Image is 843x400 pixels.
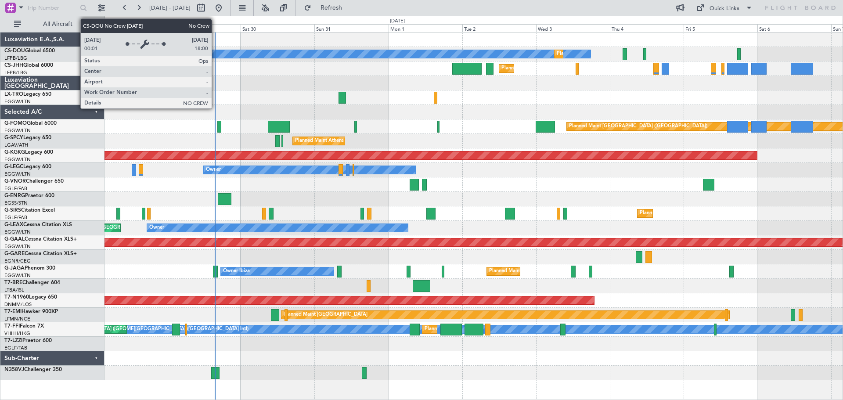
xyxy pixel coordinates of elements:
a: G-VNORChallenger 650 [4,179,64,184]
a: T7-LZZIPraetor 600 [4,338,52,343]
div: Planned Maint [GEOGRAPHIC_DATA] ([GEOGRAPHIC_DATA]) [489,265,627,278]
a: LFPB/LBG [4,69,27,76]
a: LFMN/NCE [4,316,30,322]
span: G-VNOR [4,179,26,184]
div: Planned Maint [GEOGRAPHIC_DATA] ([GEOGRAPHIC_DATA]) [640,207,778,220]
div: Sat 6 [757,24,831,32]
span: G-GAAL [4,237,25,242]
a: G-FOMOGlobal 6000 [4,121,57,126]
a: LTBA/ISL [4,287,24,293]
div: Thu 4 [610,24,684,32]
div: Sat 30 [241,24,314,32]
span: G-ENRG [4,193,25,198]
a: CS-DOUGlobal 6500 [4,48,55,54]
div: Planned Maint [GEOGRAPHIC_DATA] ([GEOGRAPHIC_DATA]) [569,120,707,133]
a: EGGW/LTN [4,156,31,163]
a: T7-FFIFalcon 7X [4,324,44,329]
div: Planned Maint [GEOGRAPHIC_DATA] [284,308,367,321]
div: Sun 31 [314,24,388,32]
div: Owner [206,163,221,177]
div: Planned Maint [GEOGRAPHIC_DATA] ([GEOGRAPHIC_DATA] Intl) [425,323,571,336]
div: Planned Maint [GEOGRAPHIC_DATA] ([GEOGRAPHIC_DATA]) [557,47,695,61]
a: G-JAGAPhenom 300 [4,266,55,271]
a: G-LEAXCessna Citation XLS [4,222,72,227]
div: Quick Links [710,4,739,13]
a: G-SIRSCitation Excel [4,208,55,213]
div: Planned Maint Athens ([PERSON_NAME] Intl) [295,134,396,148]
button: Quick Links [692,1,757,15]
a: LX-TROLegacy 650 [4,92,51,97]
span: G-FOMO [4,121,27,126]
span: T7-N1960 [4,295,29,300]
span: T7-FFI [4,324,20,329]
a: G-GAALCessna Citation XLS+ [4,237,77,242]
div: Tue 2 [462,24,536,32]
a: EGNR/CEG [4,258,31,264]
a: LGAV/ATH [4,142,28,148]
span: [DATE] - [DATE] [149,4,191,12]
span: All Aircraft [23,21,93,27]
a: EGSS/STN [4,200,28,206]
a: G-ENRGPraetor 600 [4,193,54,198]
div: Owner Ibiza [223,265,250,278]
a: EGLF/FAB [4,345,27,351]
a: EGLF/FAB [4,214,27,221]
a: N358VJChallenger 350 [4,367,62,372]
a: EGGW/LTN [4,229,31,235]
a: EGGW/LTN [4,272,31,279]
span: CS-JHH [4,63,23,68]
span: G-SIRS [4,208,21,213]
a: T7-N1960Legacy 650 [4,295,57,300]
a: DNMM/LOS [4,301,32,308]
span: G-SPCY [4,135,23,141]
div: [DATE] [390,18,405,25]
div: Fri 5 [684,24,757,32]
div: Planned Maint [GEOGRAPHIC_DATA] ([GEOGRAPHIC_DATA]) [501,62,640,75]
button: All Aircraft [10,17,95,31]
span: G-KGKG [4,150,25,155]
span: CS-DOU [4,48,25,54]
a: T7-BREChallenger 604 [4,280,60,285]
a: G-LEGCLegacy 600 [4,164,51,169]
input: Trip Number [27,1,77,14]
span: LX-TRO [4,92,23,97]
a: LFPB/LBG [4,55,27,61]
a: G-GARECessna Citation XLS+ [4,251,77,256]
a: EGGW/LTN [4,98,31,105]
div: Wed 3 [536,24,610,32]
span: G-JAGA [4,266,25,271]
span: N358VJ [4,367,24,372]
a: G-SPCYLegacy 650 [4,135,51,141]
div: Thu 28 [93,24,167,32]
a: EGGW/LTN [4,127,31,134]
button: Refresh [300,1,353,15]
span: T7-EMI [4,309,22,314]
a: EGLF/FAB [4,185,27,192]
div: Owner [149,221,164,234]
a: G-KGKGLegacy 600 [4,150,53,155]
a: VHHH/HKG [4,330,30,337]
span: G-LEGC [4,164,23,169]
span: T7-LZZI [4,338,22,343]
a: EGGW/LTN [4,171,31,177]
span: G-GARE [4,251,25,256]
a: T7-EMIHawker 900XP [4,309,58,314]
a: CS-JHHGlobal 6000 [4,63,53,68]
a: EGGW/LTN [4,243,31,250]
span: T7-BRE [4,280,22,285]
div: [DATE] [106,18,121,25]
div: Fri 29 [167,24,241,32]
div: Mon 1 [389,24,462,32]
span: Refresh [313,5,350,11]
span: G-LEAX [4,222,23,227]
